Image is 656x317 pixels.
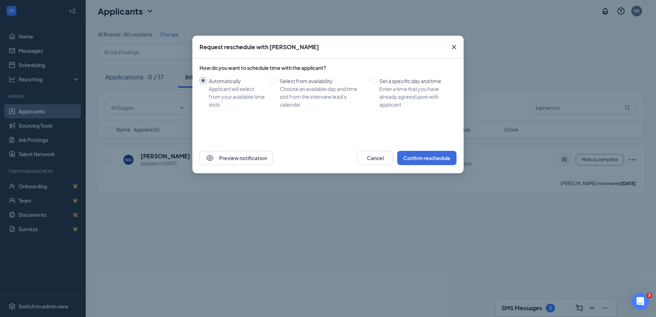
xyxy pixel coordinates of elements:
div: Select from availability [280,77,364,85]
button: EyePreview notification [200,151,273,165]
iframe: Intercom live chat [632,293,649,310]
button: Close [444,36,464,58]
div: Request reschedule with [PERSON_NAME] [200,43,319,51]
svg: Cross [450,43,458,51]
div: Automatically [209,77,265,85]
div: Applicant will select from your available time slots [209,85,265,108]
span: 3 [646,293,652,298]
div: Set a specific day and time [379,77,451,85]
div: How do you want to schedule time with the applicant? [200,64,456,71]
button: Cancel [357,151,393,165]
svg: Eye [206,154,214,162]
div: Enter a time that you have already agreed upon with applicant [379,85,451,108]
button: Confirm reschedule [397,151,456,165]
div: Choose an available day and time slot from the interview lead’s calendar [280,85,364,108]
